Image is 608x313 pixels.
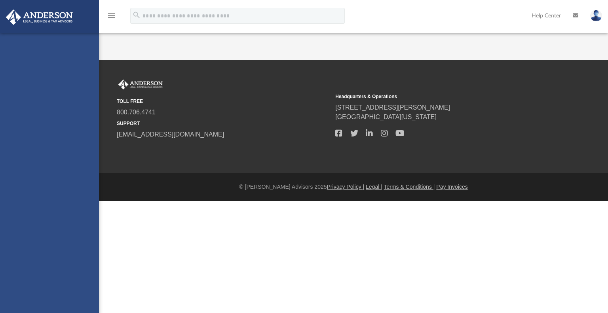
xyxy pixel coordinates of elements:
small: TOLL FREE [117,98,330,105]
i: menu [107,11,116,21]
a: Legal | [366,184,382,190]
small: SUPPORT [117,120,330,127]
a: [GEOGRAPHIC_DATA][US_STATE] [335,114,437,120]
a: 800.706.4741 [117,109,156,116]
a: Privacy Policy | [327,184,365,190]
a: [EMAIL_ADDRESS][DOMAIN_NAME] [117,131,224,138]
img: User Pic [590,10,602,21]
img: Anderson Advisors Platinum Portal [4,9,75,25]
a: [STREET_ADDRESS][PERSON_NAME] [335,104,450,111]
i: search [132,11,141,19]
small: Headquarters & Operations [335,93,548,100]
a: Terms & Conditions | [384,184,435,190]
a: Pay Invoices [436,184,467,190]
div: © [PERSON_NAME] Advisors 2025 [99,183,608,191]
img: Anderson Advisors Platinum Portal [117,80,164,90]
a: menu [107,15,116,21]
